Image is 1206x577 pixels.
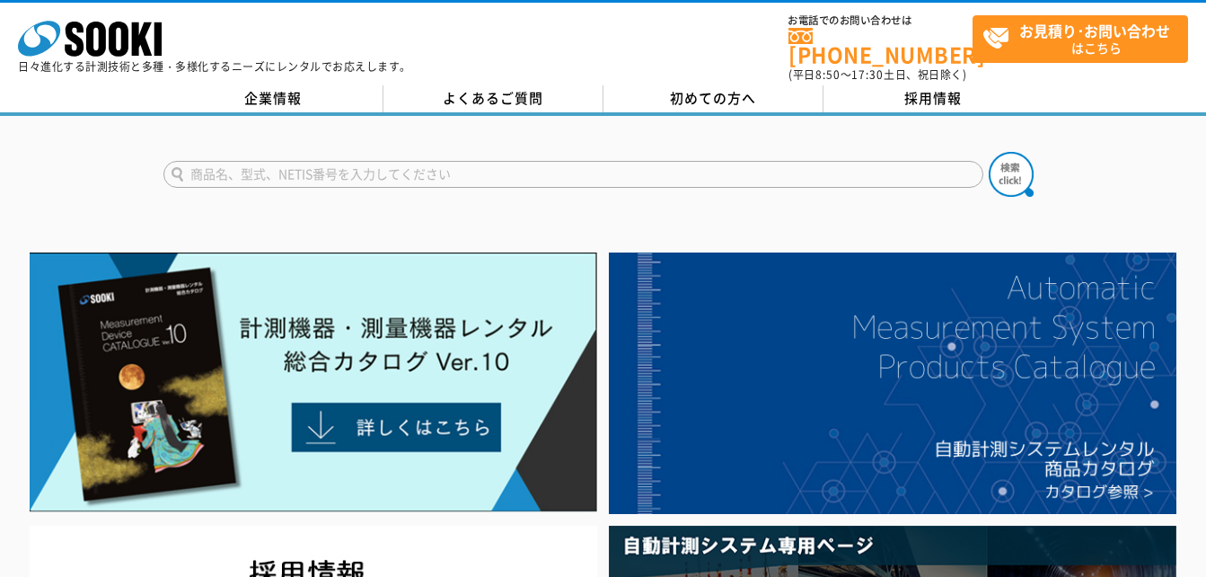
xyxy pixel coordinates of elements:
img: 自動計測システムカタログ [609,253,1176,515]
p: 日々進化する計測技術と多種・多様化するニーズにレンタルでお応えします。 [18,61,411,72]
strong: お見積り･お問い合わせ [1019,20,1170,41]
span: (平日 ～ 土日、祝日除く) [788,67,966,83]
span: 17:30 [851,67,884,83]
span: 初めての方へ [670,88,756,108]
a: 企業情報 [163,85,383,112]
a: よくあるご質問 [383,85,603,112]
img: Catalog Ver10 [30,253,597,513]
img: btn_search.png [989,152,1034,197]
span: お電話でのお問い合わせは [788,15,973,26]
a: [PHONE_NUMBER] [788,28,973,65]
input: 商品名、型式、NETIS番号を入力してください [163,161,983,188]
span: 8:50 [815,67,841,83]
span: はこちら [982,16,1187,61]
a: お見積り･お問い合わせはこちら [973,15,1188,63]
a: 採用情報 [823,85,1043,112]
a: 初めての方へ [603,85,823,112]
